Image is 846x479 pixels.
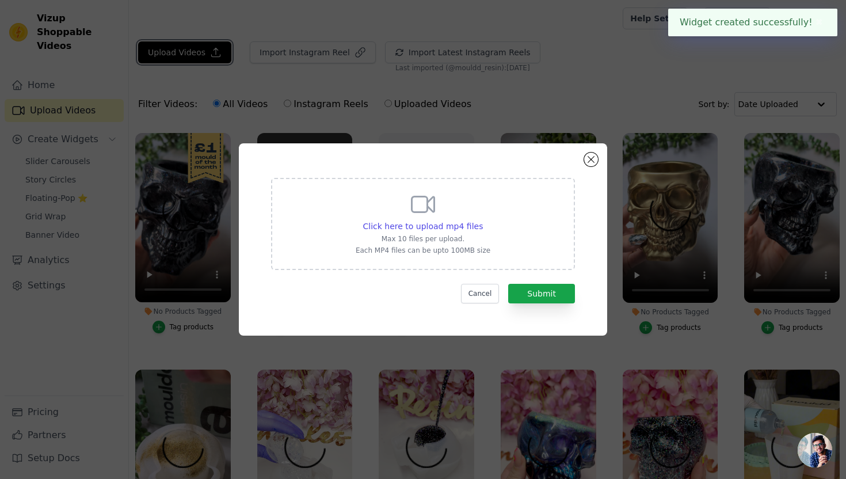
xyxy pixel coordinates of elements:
p: Max 10 files per upload. [356,234,490,244]
a: Open chat [798,433,832,467]
div: Widget created successfully! [668,9,837,36]
span: Click here to upload mp4 files [363,222,483,231]
p: Each MP4 files can be upto 100MB size [356,246,490,255]
button: Submit [508,284,575,303]
button: Close modal [584,153,598,166]
button: Close [813,16,826,29]
button: Cancel [461,284,500,303]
